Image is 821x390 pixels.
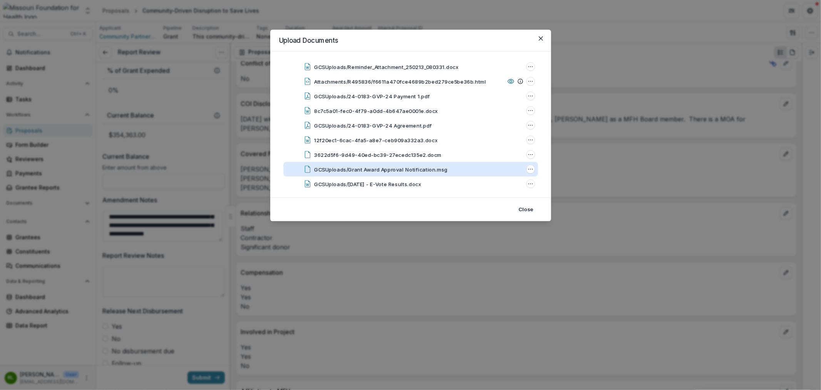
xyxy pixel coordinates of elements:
div: GCSUploads/24-0183-GVP-24 Agreement.pdfGCSUploads/24-0183-GVP-24 Agreement.pdf Options [283,118,538,133]
button: GCSUploads/24-0183-GVP-24 Payment 1.pdf Options [526,92,535,101]
div: Attachments/R495836/f6611a470fce4689b2bed279ce5be36b.html [314,77,486,85]
div: 8c7c5a01-fec0-4f79-a0dd-4b647ae0001e.docx8c7c5a01-fec0-4f79-a0dd-4b647ae0001e.docx Options [283,103,538,118]
div: GCSUploads/24-0183-GVP-24 Agreement.pdf [314,121,432,129]
button: 8c7c5a01-fec0-4f79-a0dd-4b647ae0001e.docx Options [526,106,535,115]
header: Upload Documents [270,30,551,52]
div: GCSUploads/24-0183-GVP-24 Payment 1.pdf [314,92,430,100]
button: GCSUploads/24-0183-GVP-24 Agreement.pdf Options [526,121,535,130]
div: GCSUploads/Reminder_Attachment_250213_080331.docx [314,63,458,71]
div: GCSUploads/Grant Award Approval Notification.msgGCSUploads/Grant Award Approval Notification.msg ... [283,162,538,177]
div: 12f20ec1-6cac-4fa5-a8e7-ceb909a332a3.docx12f20ec1-6cac-4fa5-a8e7-ceb909a332a3.docx Options [283,133,538,147]
button: GCSUploads/August 2024 - E-Vote Results.docx Options [526,180,535,188]
div: GCSUploads/[DATE] - E-Vote Results.docx [314,180,421,188]
button: Close [535,33,547,44]
button: GCSUploads/Reminder_Attachment_250213_080331.docx Options [526,62,535,71]
div: 8c7c5a01-fec0-4f79-a0dd-4b647ae0001e.docx [314,107,438,114]
button: 12f20ec1-6cac-4fa5-a8e7-ceb909a332a3.docx Options [526,136,535,145]
div: GCSUploads/[DATE] - E-Vote Results.docxGCSUploads/August 2024 - E-Vote Results.docx Options [283,177,538,191]
div: GCSUploads/24-0183-GVP-24 Payment 1.pdfGCSUploads/24-0183-GVP-24 Payment 1.pdf Options [283,89,538,103]
div: 12f20ec1-6cac-4fa5-a8e7-ceb909a332a3.docx [314,136,437,144]
button: Attachments/R495836/f6611a470fce4689b2bed279ce5be36b.html Options [526,77,535,86]
div: GCSUploads/Reminder_Attachment_250213_080331.docxGCSUploads/Reminder_Attachment_250213_080331.doc... [283,59,538,74]
button: 3622d5f6-9d49-40ed-bc39-27ecedc135e2.docm Options [526,150,535,159]
div: 3622d5f6-9d49-40ed-bc39-27ecedc135e2.docm [314,151,441,158]
button: GCSUploads/Grant Award Approval Notification.msg Options [526,165,535,174]
button: Close [514,203,538,215]
div: 3622d5f6-9d49-40ed-bc39-27ecedc135e2.docm3622d5f6-9d49-40ed-bc39-27ecedc135e2.docm Options [283,147,538,162]
div: Attachments/R495836/f6611a470fce4689b2bed279ce5be36b.htmlAttachments/R495836/f6611a470fce4689b2be... [283,74,538,89]
div: GCSUploads/Grant Award Approval Notification.msg [314,165,448,173]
